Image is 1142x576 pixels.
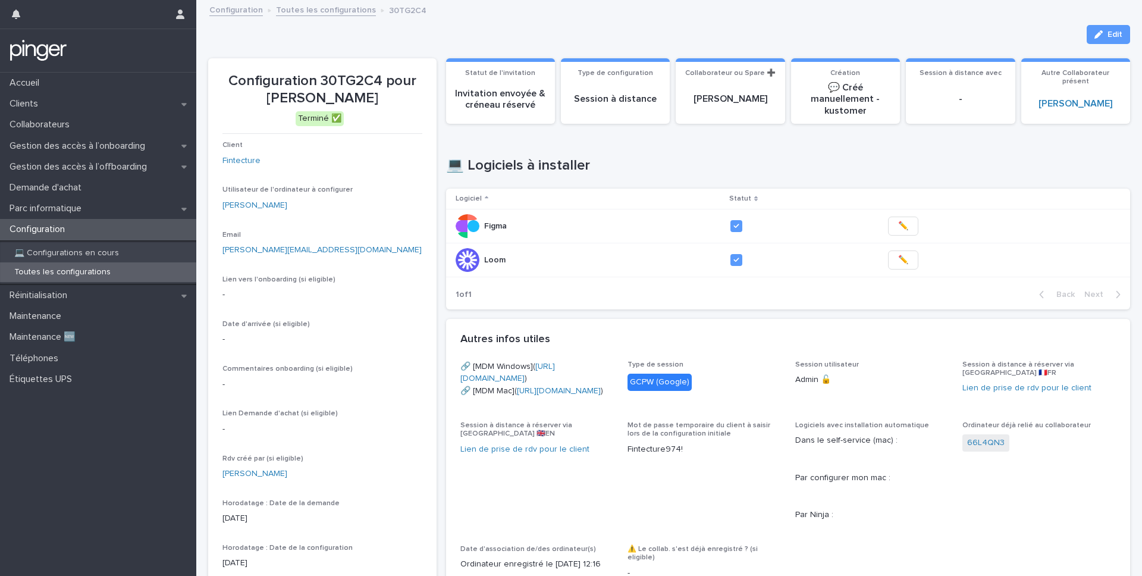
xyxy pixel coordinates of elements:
[517,387,601,395] a: [URL][DOMAIN_NAME]
[446,157,1131,174] h1: 💻 Logiciels à installer
[628,546,758,561] span: ⚠️ Le collab. s'est déjà enregistré ? (si eligible)
[222,557,422,569] p: [DATE]
[460,422,572,437] span: Session à distance à réserver via [GEOGRAPHIC_DATA] 🇬🇧EN
[5,248,128,258] p: 💻 Configurations en cours
[222,512,422,525] p: [DATE]
[5,98,48,109] p: Clients
[568,93,663,105] p: Session à distance
[5,311,71,322] p: Maintenance
[5,203,91,214] p: Parc informatique
[962,361,1074,377] span: Session à distance à réserver via [GEOGRAPHIC_DATA] 🇫🇷FR
[222,289,422,301] p: -
[222,468,287,480] a: [PERSON_NAME]
[683,93,777,105] p: [PERSON_NAME]
[209,2,263,16] a: Configuration
[222,378,422,391] p: -
[5,353,68,364] p: Téléphones
[1084,290,1110,299] span: Next
[222,455,303,462] span: Rdv créé par (si eligible)
[5,77,49,89] p: Accueil
[5,119,79,130] p: Collaborateurs
[5,161,156,173] p: Gestion des accès à l’offboarding
[685,70,776,77] span: Collaborateur ou Spare ➕
[1087,25,1130,44] button: Edit
[898,254,908,266] span: ✏️
[222,199,287,212] a: [PERSON_NAME]
[1030,289,1080,300] button: Back
[5,140,155,152] p: Gestion des accès à l’onboarding
[967,437,1005,449] a: 66L4QN3
[465,70,535,77] span: Statut de l'invitation
[913,93,1008,105] p: -
[5,331,85,343] p: Maintenance 🆕
[446,280,481,309] p: 1 of 1
[962,384,1091,392] a: Lien de prise de rdv pour le client
[222,231,241,239] span: Email
[795,434,949,521] p: Dans le self-service (mac) : Par configurer mon mac : Par Ninja :
[628,422,770,437] span: Mot de passe temporaire du client à saisir lors de la configuration initiale
[222,321,310,328] span: Date d'arrivée (si eligible)
[5,224,74,235] p: Configuration
[222,155,261,167] a: Fintecture
[222,246,422,254] a: [PERSON_NAME][EMAIL_ADDRESS][DOMAIN_NAME]
[898,220,908,232] span: ✏️
[729,192,751,205] p: Statut
[1108,30,1122,39] span: Edit
[222,423,422,436] p: -
[578,70,653,77] span: Type de configuration
[276,2,376,16] a: Toutes les configurations
[456,192,482,205] p: Logiciel
[222,500,340,507] span: Horodatage : Date de la demande
[10,39,67,62] img: mTgBEunGTSyRkCgitkcU
[798,82,893,117] p: 💬 Créé manuellement - kustomer
[5,290,77,301] p: Réinitialisation
[795,422,929,429] span: Logiciels avec installation automatique
[389,3,426,16] p: 30TG2C4
[1049,290,1075,299] span: Back
[222,544,353,552] span: Horodatage : Date de la configuration
[888,217,918,236] button: ✏️
[628,443,781,456] p: Fintecture974!
[222,276,335,283] span: Lien vers l'onboarding (si eligible)
[5,374,81,385] p: Étiquettes UPS
[484,253,508,265] p: Loom
[460,445,589,453] a: Lien de prise de rdv pour le client
[222,365,353,372] span: Commentaires onboarding (si eligible)
[795,361,859,368] span: Session utilisateur
[222,333,422,346] p: -
[296,111,344,126] div: Terminé ✅
[1041,70,1109,85] span: Autre Collaborateur présent
[5,182,91,193] p: Demande d'achat
[222,186,353,193] span: Utilisateur de l'ordinateur à configurer
[222,73,422,107] p: Configuration 30TG2C4 pour [PERSON_NAME]
[795,374,949,386] p: Admin 🔓
[830,70,860,77] span: Création
[1039,98,1112,109] a: [PERSON_NAME]
[460,558,614,571] p: Ordinateur enregistré le [DATE] 12:16
[222,142,243,149] span: Client
[5,267,120,277] p: Toutes les configurations
[628,374,692,391] div: GCPW (Google)
[888,251,918,270] button: ✏️
[962,422,1091,429] span: Ordinateur déjà relié au collaborateur
[446,243,1131,277] tr: LoomLoom ✏️
[628,361,683,368] span: Type de session
[460,333,550,346] h2: Autres infos utiles
[446,209,1131,243] tr: FigmaFigma ✏️
[453,88,548,111] p: Invitation envoyée & créneau réservé
[1080,289,1130,300] button: Next
[920,70,1002,77] span: Session à distance avec
[484,219,509,231] p: Figma
[222,410,338,417] span: Lien Demande d'achat (si eligible)
[460,546,596,553] span: Date d'association de/des ordinateur(s)
[460,361,614,397] p: 🔗 [MDM Windows]( ) 🔗 [MDM Mac]( )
